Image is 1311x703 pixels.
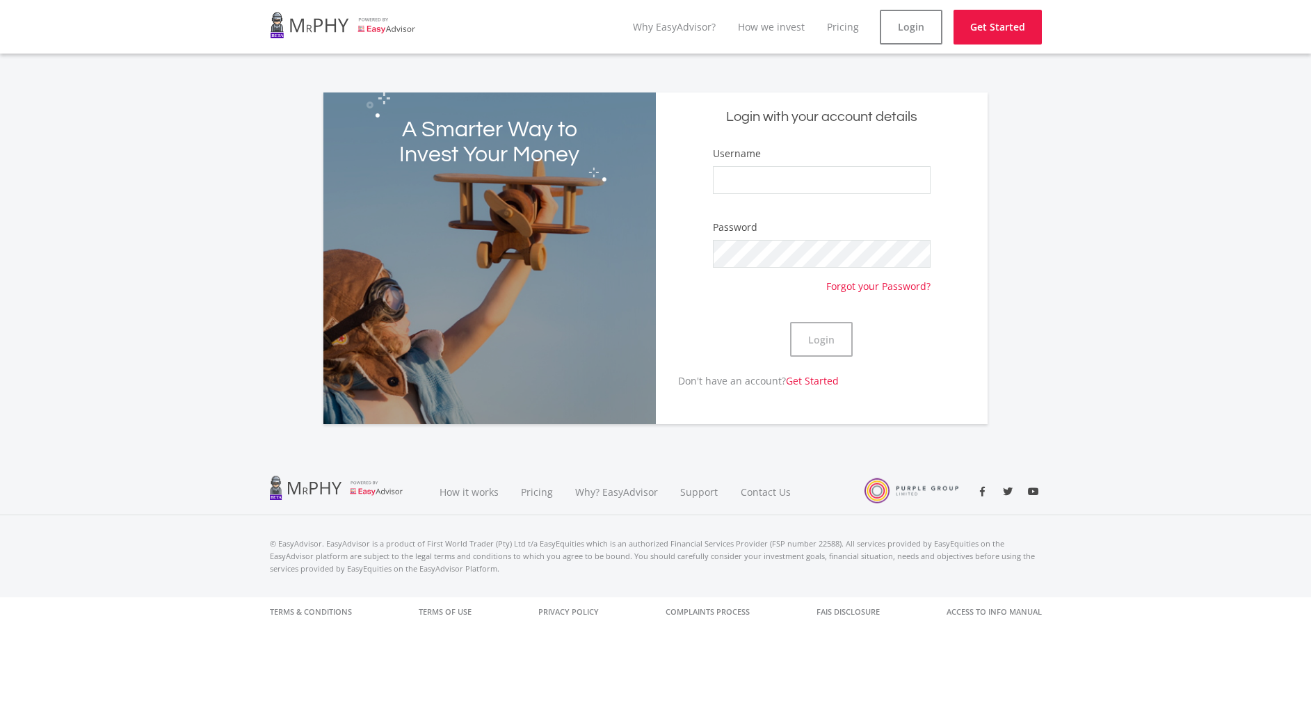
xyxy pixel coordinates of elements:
p: Don't have an account? [656,373,839,388]
a: Pricing [510,469,564,515]
a: Forgot your Password? [826,268,931,293]
a: Why? EasyAdvisor [564,469,669,515]
a: FAIS Disclosure [817,597,880,627]
p: © EasyAdvisor. EasyAdvisor is a product of First World Trader (Pty) Ltd t/a EasyEquities which is... [270,538,1042,575]
a: How we invest [738,20,805,33]
a: Support [669,469,730,515]
a: Get Started [954,10,1042,45]
button: Login [790,322,853,357]
a: Get Started [786,374,839,387]
h2: A Smarter Way to Invest Your Money [390,118,589,168]
a: Terms & Conditions [270,597,352,627]
a: Terms of Use [419,597,472,627]
a: How it works [428,469,510,515]
a: Access to Info Manual [947,597,1042,627]
a: Login [880,10,942,45]
label: Username [713,147,761,161]
a: Pricing [827,20,859,33]
label: Password [713,220,757,234]
a: Contact Us [730,469,803,515]
a: Why EasyAdvisor? [633,20,716,33]
a: Complaints Process [666,597,750,627]
a: Privacy Policy [538,597,599,627]
h5: Login with your account details [666,108,977,127]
